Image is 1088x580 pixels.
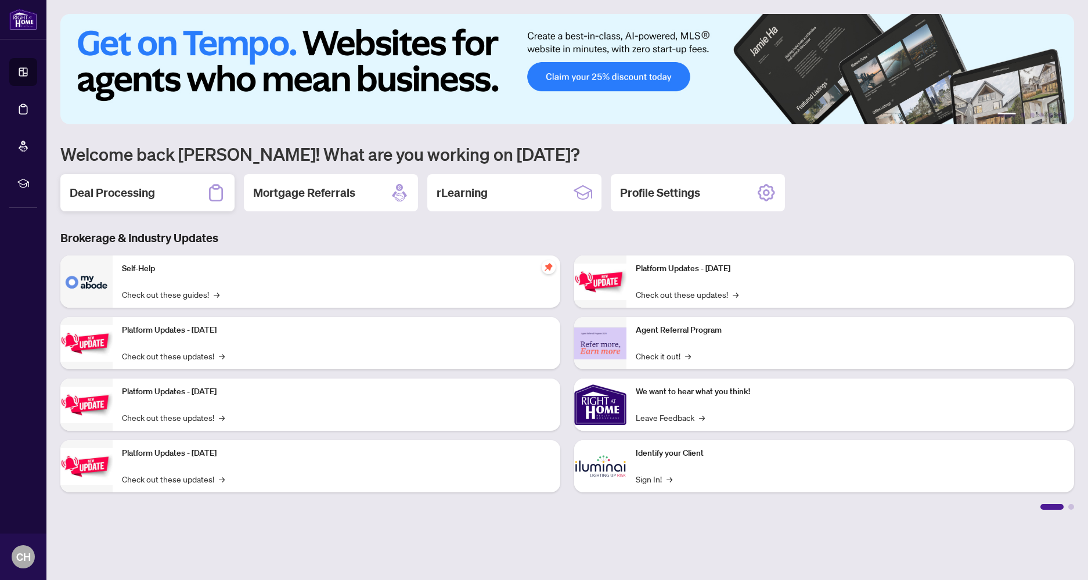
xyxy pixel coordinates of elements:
[122,447,551,460] p: Platform Updates - [DATE]
[60,14,1074,124] img: Slide 0
[636,386,1065,398] p: We want to hear what you think!
[636,350,691,362] a: Check it out!→
[122,411,225,424] a: Check out these updates!→
[1021,113,1025,117] button: 2
[219,350,225,362] span: →
[437,185,488,201] h2: rLearning
[542,260,556,274] span: pushpin
[214,288,219,301] span: →
[1039,113,1044,117] button: 4
[574,327,626,359] img: Agent Referral Program
[574,440,626,492] img: Identify your Client
[219,411,225,424] span: →
[219,473,225,485] span: →
[60,325,113,362] img: Platform Updates - September 16, 2025
[574,264,626,300] img: Platform Updates - June 23, 2025
[122,386,551,398] p: Platform Updates - [DATE]
[620,185,700,201] h2: Profile Settings
[636,288,738,301] a: Check out these updates!→
[60,448,113,485] img: Platform Updates - July 8, 2025
[60,143,1074,165] h1: Welcome back [PERSON_NAME]! What are you working on [DATE]?
[1030,113,1035,117] button: 3
[122,350,225,362] a: Check out these updates!→
[60,230,1074,246] h3: Brokerage & Industry Updates
[1049,113,1053,117] button: 5
[60,387,113,423] img: Platform Updates - July 21, 2025
[1058,113,1062,117] button: 6
[636,324,1065,337] p: Agent Referral Program
[9,9,37,30] img: logo
[122,324,551,337] p: Platform Updates - [DATE]
[636,262,1065,275] p: Platform Updates - [DATE]
[733,288,738,301] span: →
[16,549,31,565] span: CH
[636,473,672,485] a: Sign In!→
[253,185,355,201] h2: Mortgage Referrals
[70,185,155,201] h2: Deal Processing
[685,350,691,362] span: →
[574,379,626,431] img: We want to hear what you think!
[122,473,225,485] a: Check out these updates!→
[636,447,1065,460] p: Identify your Client
[699,411,705,424] span: →
[997,113,1016,117] button: 1
[122,262,551,275] p: Self-Help
[667,473,672,485] span: →
[636,411,705,424] a: Leave Feedback→
[122,288,219,301] a: Check out these guides!→
[60,255,113,308] img: Self-Help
